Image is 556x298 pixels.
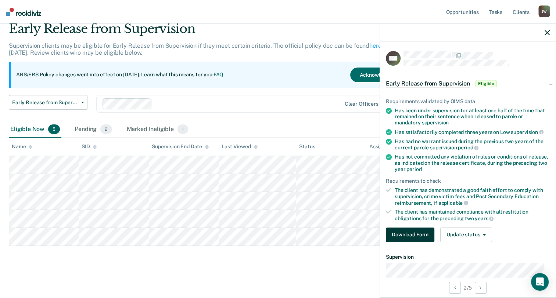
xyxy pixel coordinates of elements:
[395,209,550,221] div: The client has maintained compliance with all restitution obligations for the preceding two
[395,129,550,135] div: Has satisfactorily completed three years on Low
[152,143,209,150] div: Supervision End Date
[386,80,470,87] span: Early Release from Supervision
[438,200,468,206] span: applicable
[538,6,550,17] div: J W
[177,124,188,134] span: 1
[82,143,97,150] div: SID
[395,108,550,126] div: Has been under supervision for at least one half of the time that remained on their sentence when...
[12,143,32,150] div: Name
[350,68,420,82] button: Acknowledge & Close
[369,143,404,150] div: Assigned to
[125,121,190,138] div: Marked Ineligible
[386,178,550,184] div: Requirements to check
[440,228,492,242] button: Update status
[299,143,315,150] div: Status
[73,121,113,138] div: Pending
[395,154,550,172] div: Has not committed any violation of rules or conditions of release, as indicated on the release ce...
[12,99,78,106] span: Early Release from Supervision
[222,143,257,150] div: Last Viewed
[458,145,478,150] span: period
[345,101,379,107] div: Clear officers
[511,129,543,135] span: supervision
[9,21,426,42] div: Early Release from Supervision
[6,8,41,16] img: Recidiviz
[406,166,422,172] span: period
[386,98,550,105] div: Requirements validated by OIMS data
[475,215,494,221] span: years
[395,138,550,151] div: Has had no warrant issued during the previous two years of the current parole supervision
[16,71,223,79] p: ARS/ERS Policy changes went into effect on [DATE]. Learn what this means for you:
[380,72,556,95] div: Early Release from SupervisionEligible
[422,120,449,126] span: supervision
[9,121,61,138] div: Eligible Now
[386,254,550,260] dt: Supervision
[369,42,381,49] a: here
[48,124,60,134] span: 5
[214,72,224,77] a: FAQ
[386,228,434,242] button: Download Form
[380,278,556,297] div: 2 / 5
[449,282,461,294] button: Previous Opportunity
[9,42,405,56] p: Supervision clients may be eligible for Early Release from Supervision if they meet certain crite...
[531,273,549,291] div: Open Intercom Messenger
[475,282,487,294] button: Next Opportunity
[395,187,550,206] div: The client has demonstrated a good faith effort to comply with supervision, crime victim fees and...
[476,80,496,87] span: Eligible
[100,124,112,134] span: 2
[386,228,437,242] a: Navigate to form link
